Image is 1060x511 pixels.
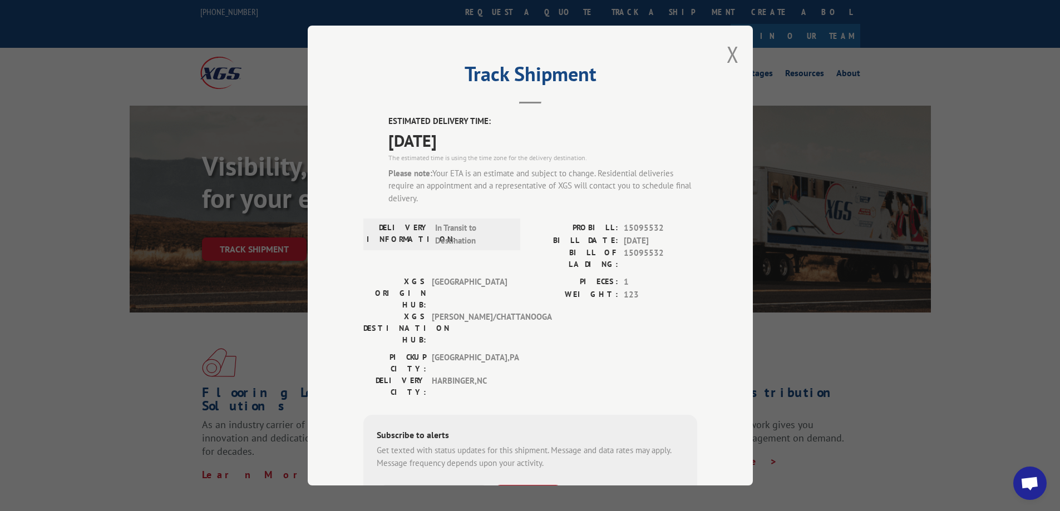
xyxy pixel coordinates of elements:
span: 1 [624,276,697,289]
div: Open chat [1013,467,1047,500]
span: 123 [624,289,697,301]
label: DELIVERY CITY: [363,375,426,398]
label: BILL OF LADING: [530,247,618,270]
div: Subscribe to alerts [377,428,684,444]
span: In Transit to Destination [435,222,510,247]
label: WEIGHT: [530,289,618,301]
span: [PERSON_NAME]/CHATTANOOGA [432,311,507,346]
span: HARBINGER , NC [432,375,507,398]
span: [DATE] [624,235,697,247]
label: BILL DATE: [530,235,618,247]
label: ESTIMATED DELIVERY TIME: [388,115,697,128]
button: Close modal [727,39,739,69]
span: [GEOGRAPHIC_DATA] [432,276,507,311]
label: PICKUP CITY: [363,351,426,375]
strong: Please note: [388,168,432,178]
span: 15095532 [624,222,697,235]
h2: Track Shipment [363,66,697,87]
label: XGS DESTINATION HUB: [363,311,426,346]
div: Your ETA is an estimate and subject to change. Residential deliveries require an appointment and ... [388,167,697,205]
div: The estimated time is using the time zone for the delivery destination. [388,153,697,163]
button: SUBSCRIBE [496,485,560,508]
span: [DATE] [388,128,697,153]
label: XGS ORIGIN HUB: [363,276,426,311]
label: DELIVERY INFORMATION: [367,222,430,247]
input: Phone Number [381,485,487,508]
div: Get texted with status updates for this shipment. Message and data rates may apply. Message frequ... [377,444,684,469]
span: 15095532 [624,247,697,270]
label: PIECES: [530,276,618,289]
label: PROBILL: [530,222,618,235]
span: [GEOGRAPHIC_DATA] , PA [432,351,507,375]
